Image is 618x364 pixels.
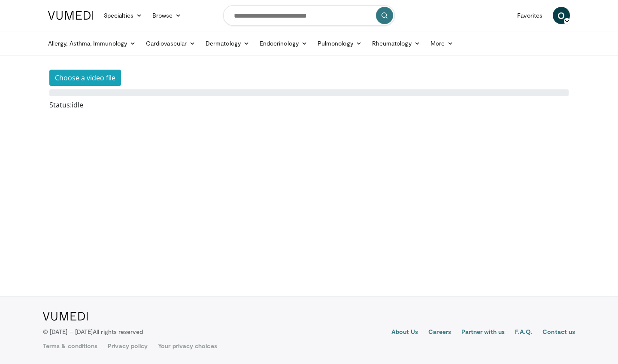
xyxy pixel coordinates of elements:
[158,342,217,350] a: Your privacy choices
[108,342,148,350] a: Privacy policy
[461,327,505,338] a: Partner with us
[553,7,570,24] a: O
[200,35,254,52] a: Dermatology
[254,35,312,52] a: Endocrinology
[312,35,367,52] a: Pulmonology
[49,100,569,110] div: Status:
[93,328,143,335] span: All rights reserved
[48,11,94,20] img: VuMedi Logo
[512,7,548,24] a: Favorites
[49,70,121,86] button: Choose a video file
[43,312,88,321] img: VuMedi Logo
[223,5,395,26] input: Search topics, interventions
[367,35,425,52] a: Rheumatology
[391,327,418,338] a: About Us
[99,7,147,24] a: Specialties
[43,35,141,52] a: Allergy, Asthma, Immunology
[43,342,97,350] a: Terms & conditions
[428,327,451,338] a: Careers
[425,35,458,52] a: More
[542,327,575,338] a: Contact us
[141,35,200,52] a: Cardiovascular
[72,100,83,110] span: idle
[43,327,143,336] p: © [DATE] – [DATE]
[147,7,187,24] a: Browse
[515,327,532,338] a: F.A.Q.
